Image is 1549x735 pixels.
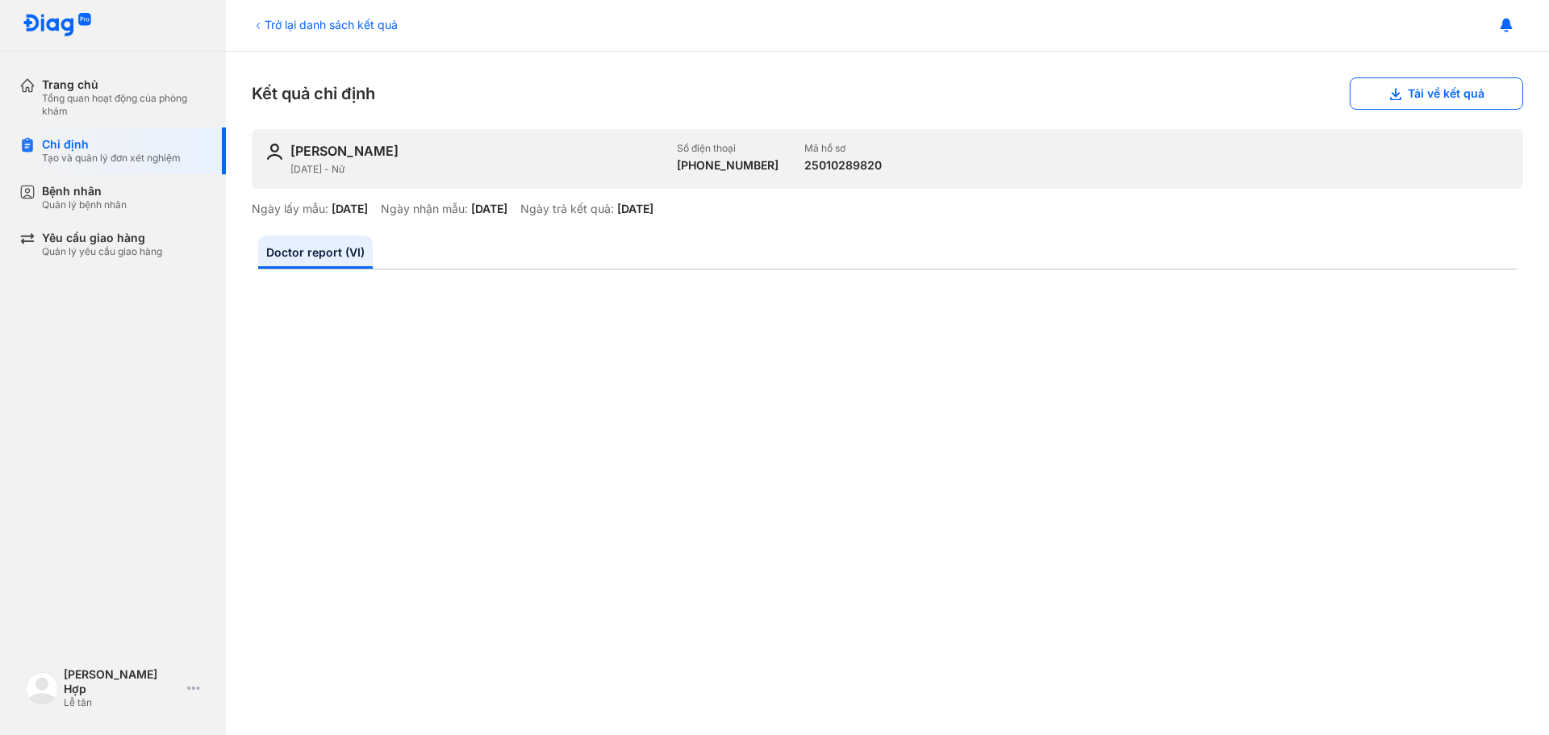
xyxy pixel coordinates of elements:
div: [PHONE_NUMBER] [677,158,779,173]
div: 25010289820 [804,158,882,173]
div: Ngày nhận mẫu: [381,202,468,216]
div: Quản lý yêu cầu giao hàng [42,245,162,258]
div: Tạo và quản lý đơn xét nghiệm [42,152,181,165]
div: Ngày trả kết quả: [520,202,614,216]
div: [DATE] [617,202,653,216]
div: [DATE] [471,202,507,216]
img: logo [23,13,92,38]
div: [PERSON_NAME] Hợp [64,667,181,696]
div: [PERSON_NAME] [290,142,399,160]
div: Kết quả chỉ định [252,77,1523,110]
div: Tổng quan hoạt động của phòng khám [42,92,207,118]
button: Tải về kết quả [1350,77,1523,110]
img: logo [26,672,58,704]
div: [DATE] - Nữ [290,163,664,176]
div: Mã hồ sơ [804,142,882,155]
div: Lễ tân [64,696,181,709]
div: Quản lý bệnh nhân [42,198,127,211]
img: user-icon [265,142,284,161]
div: Trở lại danh sách kết quả [252,16,398,33]
div: Số điện thoại [677,142,779,155]
a: Doctor report (VI) [258,236,373,269]
div: [DATE] [332,202,368,216]
div: Chỉ định [42,137,181,152]
div: Yêu cầu giao hàng [42,231,162,245]
div: Bệnh nhân [42,184,127,198]
div: Trang chủ [42,77,207,92]
div: Ngày lấy mẫu: [252,202,328,216]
